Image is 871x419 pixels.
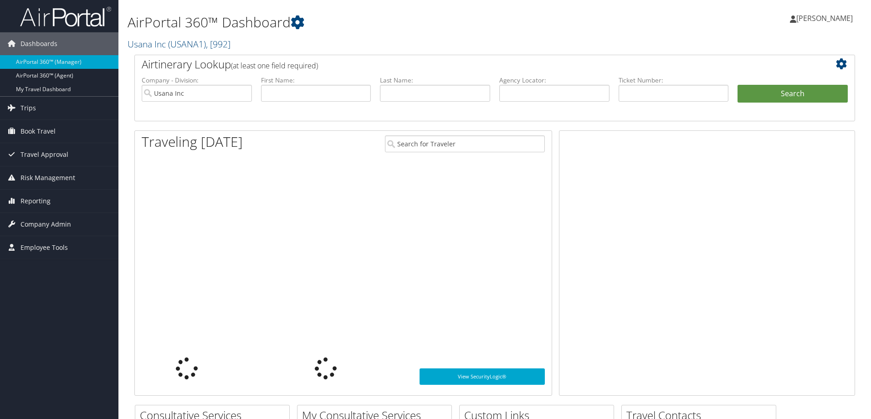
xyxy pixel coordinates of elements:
h2: Airtinerary Lookup [142,57,788,72]
span: Dashboards [20,32,57,55]
label: Ticket Number: [619,76,729,85]
h1: AirPortal 360™ Dashboard [128,13,617,32]
span: ( USANA1 ) [168,38,206,50]
span: Travel Approval [20,143,68,166]
span: Book Travel [20,120,56,143]
span: Company Admin [20,213,71,236]
a: View SecurityLogic® [420,368,545,385]
span: Trips [20,97,36,119]
h1: Traveling [DATE] [142,132,243,151]
a: [PERSON_NAME] [790,5,862,32]
span: Reporting [20,190,51,212]
label: Agency Locator: [499,76,610,85]
span: , [ 992 ] [206,38,231,50]
span: (at least one field required) [231,61,318,71]
label: First Name: [261,76,371,85]
input: Search for Traveler [385,135,545,152]
span: [PERSON_NAME] [796,13,853,23]
img: airportal-logo.png [20,6,111,27]
button: Search [738,85,848,103]
span: Employee Tools [20,236,68,259]
label: Last Name: [380,76,490,85]
span: Risk Management [20,166,75,189]
label: Company - Division: [142,76,252,85]
a: Usana Inc [128,38,231,50]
